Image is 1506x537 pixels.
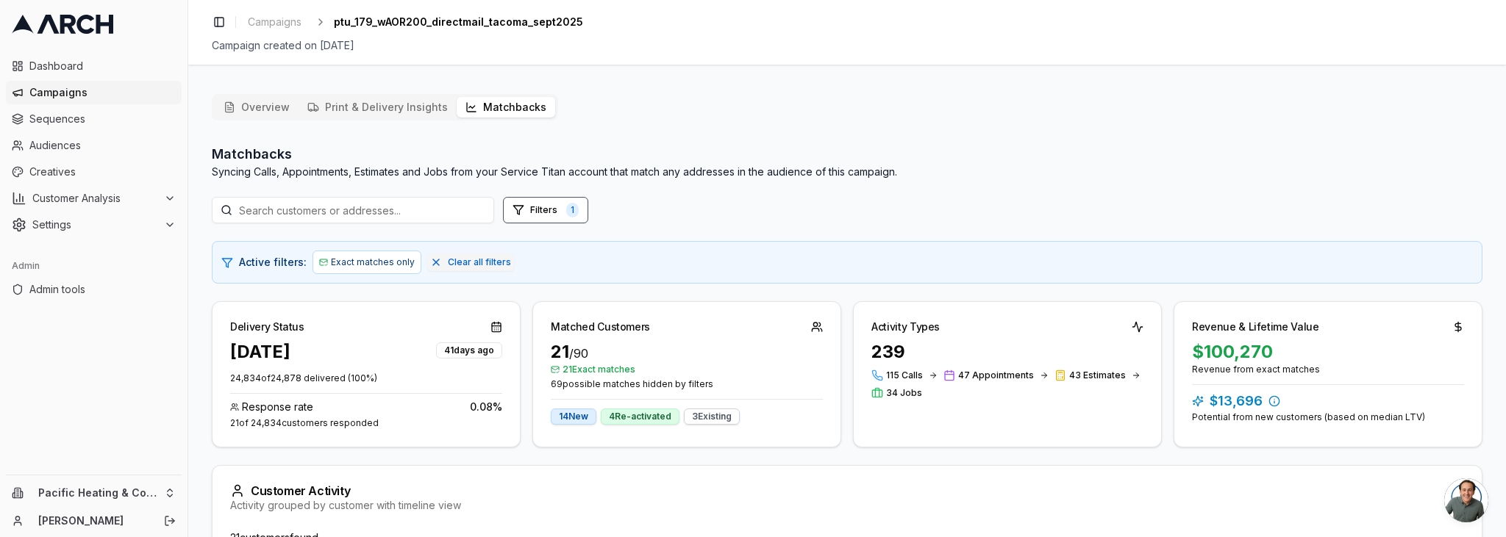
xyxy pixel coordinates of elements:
a: [PERSON_NAME] [38,513,148,528]
div: Revenue from exact matches [1192,364,1464,375]
div: [DATE] [230,340,290,364]
button: Open filters (1 active) [503,197,588,223]
span: 1 [566,203,579,217]
p: Syncing Calls, Appointments, Estimates and Jobs from your Service Titan account that match any ad... [212,165,897,179]
span: 47 Appointments [958,370,1034,381]
button: Pacific Heating & Cooling [6,481,182,505]
a: Admin tools [6,278,182,301]
span: 69 possible matches hidden by filters [551,378,823,390]
span: Clear all filters [448,256,511,268]
div: $13,696 [1192,391,1464,411]
span: 0.08 % [470,400,502,414]
span: ptu_179_wAOR200_directmail_tacoma_sept2025 [334,15,583,29]
span: Settings [32,217,158,232]
button: Settings [6,213,182,237]
p: 24,834 of 24,878 delivered ( 100 %) [230,372,502,384]
button: Matchbacks [457,97,555,118]
input: Search customers or addresses... [212,197,494,223]
span: Sequences [29,112,176,126]
button: Log out [160,511,180,531]
div: Open chat [1444,478,1488,522]
div: Delivery Status [230,320,304,334]
div: 21 [551,340,823,364]
span: Campaigns [29,85,176,100]
a: Audiences [6,134,182,157]
span: 21 Exact matches [551,364,823,375]
span: Response rate [242,400,313,414]
span: Creatives [29,165,176,179]
span: Admin tools [29,282,176,297]
span: Active filters: [239,255,307,270]
div: $100,270 [1192,340,1464,364]
span: / 90 [569,346,588,361]
span: 34 Jobs [886,387,922,399]
div: Activity grouped by customer with timeline view [230,498,1464,513]
button: Customer Analysis [6,187,182,210]
div: 4 Re-activated [601,408,679,425]
div: Admin [6,254,182,278]
div: Revenue & Lifetime Value [1192,320,1319,334]
span: Campaigns [248,15,301,29]
a: Creatives [6,160,182,184]
div: Customer Activity [230,483,1464,498]
div: 21 of 24,834 customers responded [230,417,502,429]
div: 239 [871,340,1143,364]
span: 115 Calls [886,370,923,381]
div: 14 New [551,408,596,425]
div: 3 Existing [684,408,740,425]
button: Overview [215,97,299,118]
div: 41 days ago [436,342,502,358]
span: Pacific Heating & Cooling [38,486,158,500]
button: Clear all filters [427,253,514,271]
div: Matched Customers [551,320,650,334]
a: Sequences [6,107,182,131]
button: Print & Delivery Insights [299,97,457,118]
a: Dashboard [6,54,182,78]
span: Exact matches only [331,256,415,268]
nav: breadcrumb [242,12,583,32]
a: Campaigns [242,12,307,32]
div: Potential from new customers (based on median LTV) [1192,411,1464,423]
button: 41days ago [436,340,502,358]
span: Customer Analysis [32,191,158,206]
div: Activity Types [871,320,940,334]
div: Campaign created on [DATE] [212,38,1482,53]
h2: Matchbacks [212,144,897,165]
span: Dashboard [29,59,176,73]
span: Audiences [29,138,176,153]
span: 43 Estimates [1069,370,1126,381]
a: Campaigns [6,81,182,104]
